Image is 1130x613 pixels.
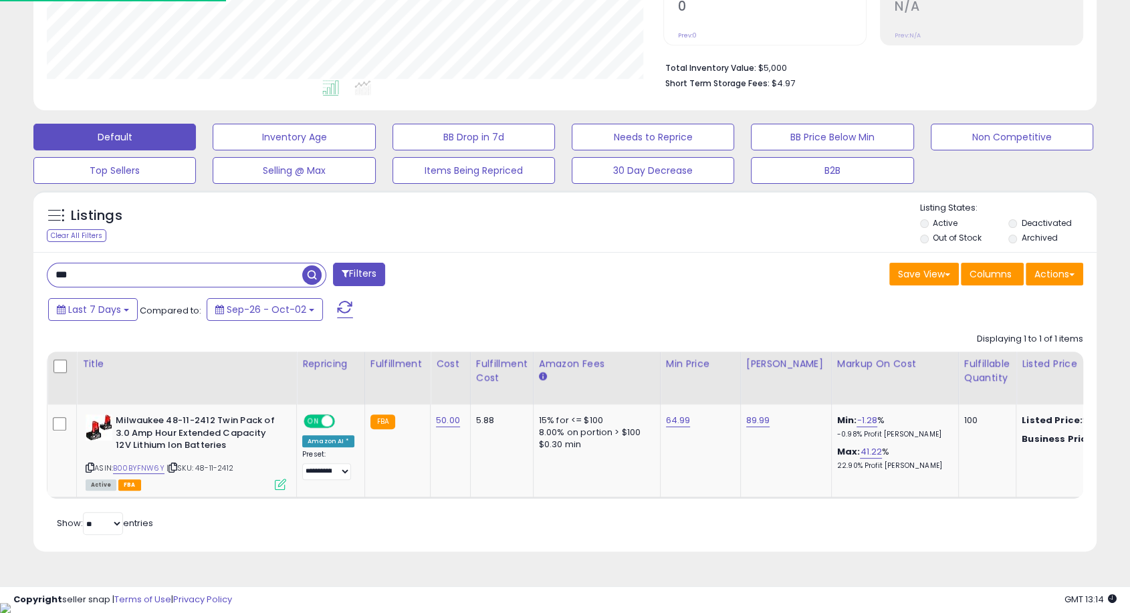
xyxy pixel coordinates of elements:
span: OFF [333,416,354,427]
img: 41k+XAEQOgL._SL40_.jpg [86,414,112,441]
a: B00BYFNW6Y [113,463,164,474]
span: All listings currently available for purchase on Amazon [86,479,116,491]
div: Fulfillable Quantity [964,357,1010,385]
span: Show: entries [57,517,153,529]
label: Archived [1022,232,1058,243]
span: 2025-10-10 13:14 GMT [1064,593,1117,606]
div: % [837,446,948,471]
div: [PERSON_NAME] [746,357,826,371]
button: Top Sellers [33,157,196,184]
b: Min: [837,414,857,426]
a: 50.00 [436,414,460,427]
div: % [837,414,948,439]
a: 41.22 [860,445,882,459]
div: 100 [964,414,1006,426]
button: BB Price Below Min [751,124,913,150]
a: 64.99 [666,414,691,427]
h5: Listings [71,207,122,225]
b: Total Inventory Value: [665,62,756,74]
p: Listing States: [920,202,1097,215]
button: Needs to Reprice [572,124,734,150]
div: 8.00% on portion > $100 [539,426,650,439]
div: Min Price [666,357,735,371]
button: Inventory Age [213,124,375,150]
div: Repricing [302,357,359,371]
li: $5,000 [665,59,1073,75]
small: Amazon Fees. [539,371,547,383]
button: Save View [889,263,959,285]
div: Cost [436,357,465,371]
button: Last 7 Days [48,298,138,321]
small: Prev: N/A [895,31,921,39]
a: -1.28 [857,414,877,427]
div: Markup on Cost [837,357,953,371]
span: Compared to: [140,304,201,317]
th: The percentage added to the cost of goods (COGS) that forms the calculator for Min & Max prices. [831,352,958,404]
div: Preset: [302,450,354,480]
b: Short Term Storage Fees: [665,78,770,89]
a: Privacy Policy [173,593,232,606]
div: 5.88 [476,414,523,426]
b: Milwaukee 48-11-2412 Twin Pack of 3.0 Amp Hour Extended Capacity 12V Lithium Ion Batteries [116,414,278,455]
span: Sep-26 - Oct-02 [227,303,306,316]
b: Max: [837,445,861,458]
div: Amazon AI * [302,435,354,447]
span: Columns [970,267,1012,281]
b: Listed Price: [1022,414,1083,426]
span: $4.97 [772,77,795,90]
b: Business Price: [1022,433,1095,445]
div: ASIN: [86,414,286,489]
button: Filters [333,263,385,286]
div: Title [82,357,291,371]
button: 30 Day Decrease [572,157,734,184]
button: Selling @ Max [213,157,375,184]
button: Items Being Repriced [392,157,555,184]
label: Deactivated [1022,217,1072,229]
button: BB Drop in 7d [392,124,555,150]
div: Fulfillment Cost [476,357,528,385]
strong: Copyright [13,593,62,606]
p: -0.98% Profit [PERSON_NAME] [837,430,948,439]
span: Last 7 Days [68,303,121,316]
div: Fulfillment [370,357,425,371]
label: Active [933,217,957,229]
p: 22.90% Profit [PERSON_NAME] [837,461,948,471]
span: FBA [118,479,141,491]
small: Prev: 0 [678,31,697,39]
label: Out of Stock [933,232,982,243]
button: Non Competitive [931,124,1093,150]
a: Terms of Use [114,593,171,606]
span: ON [305,416,322,427]
div: Displaying 1 to 1 of 1 items [977,333,1083,346]
button: Default [33,124,196,150]
small: FBA [370,414,395,429]
span: | SKU: 48-11-2412 [166,463,233,473]
button: Sep-26 - Oct-02 [207,298,323,321]
div: $0.30 min [539,439,650,451]
div: Amazon Fees [539,357,655,371]
div: seller snap | | [13,594,232,606]
a: 89.99 [746,414,770,427]
button: Actions [1026,263,1083,285]
button: Columns [961,263,1024,285]
div: Clear All Filters [47,229,106,242]
button: B2B [751,157,913,184]
div: 15% for <= $100 [539,414,650,426]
